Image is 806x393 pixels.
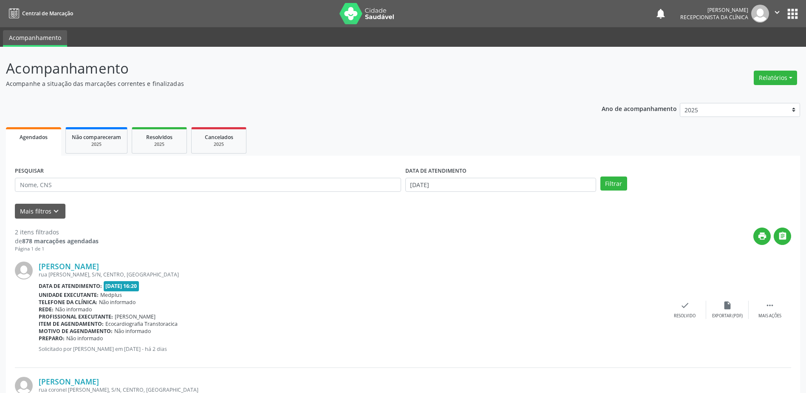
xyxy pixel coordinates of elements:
input: Selecione um intervalo [405,178,596,192]
b: Unidade executante: [39,291,99,299]
label: DATA DE ATENDIMENTO [405,165,467,178]
input: Nome, CNS [15,178,401,192]
p: Ano de acompanhamento [602,103,677,114]
b: Data de atendimento: [39,282,102,290]
span: Não informado [66,335,103,342]
span: Agendados [20,134,48,141]
div: 2025 [198,141,240,148]
i: check [680,301,690,310]
div: [PERSON_NAME] [680,6,748,14]
span: Recepcionista da clínica [680,14,748,21]
button: print [753,228,771,245]
span: Não compareceram [72,134,121,141]
img: img [15,262,33,279]
i: keyboard_arrow_down [51,207,61,216]
i:  [772,8,782,17]
span: Resolvidos [146,134,173,141]
span: Não informado [99,299,136,306]
a: [PERSON_NAME] [39,377,99,386]
i:  [778,231,787,241]
i: insert_drive_file [723,301,732,310]
button: Mais filtroskeyboard_arrow_down [15,204,65,219]
i:  [765,301,775,310]
button: Filtrar [600,177,627,191]
div: rua [PERSON_NAME], S/N, CENTRO, [GEOGRAPHIC_DATA] [39,271,664,278]
div: 2025 [138,141,181,148]
p: Acompanhamento [6,58,562,79]
span: Cancelados [205,134,233,141]
div: de [15,236,99,245]
span: Não informado [114,327,151,335]
span: [PERSON_NAME] [115,313,156,320]
img: img [751,5,769,23]
button: apps [785,6,800,21]
button: notifications [655,8,667,20]
b: Preparo: [39,335,65,342]
button:  [774,228,791,245]
button:  [769,5,785,23]
div: 2025 [72,141,121,148]
span: [DATE] 16:20 [104,281,139,291]
a: Acompanhamento [3,30,67,47]
div: Mais ações [758,313,781,319]
label: PESQUISAR [15,165,44,178]
strong: 878 marcações agendadas [22,237,99,245]
b: Rede: [39,306,54,313]
div: Exportar (PDF) [712,313,743,319]
span: Central de Marcação [22,10,73,17]
a: Central de Marcação [6,6,73,20]
div: Página 1 de 1 [15,245,99,253]
b: Profissional executante: [39,313,113,320]
b: Item de agendamento: [39,320,104,327]
i: print [758,231,767,241]
span: Não informado [55,306,92,313]
button: Relatórios [754,71,797,85]
div: 2 itens filtrados [15,228,99,236]
b: Telefone da clínica: [39,299,97,306]
span: Medplus [100,291,122,299]
p: Solicitado por [PERSON_NAME] em [DATE] - há 2 dias [39,345,664,353]
span: Ecocardiografia Transtoracica [105,320,178,327]
div: Resolvido [674,313,696,319]
p: Acompanhe a situação das marcações correntes e finalizadas [6,79,562,88]
b: Motivo de agendamento: [39,327,113,335]
a: [PERSON_NAME] [39,262,99,271]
